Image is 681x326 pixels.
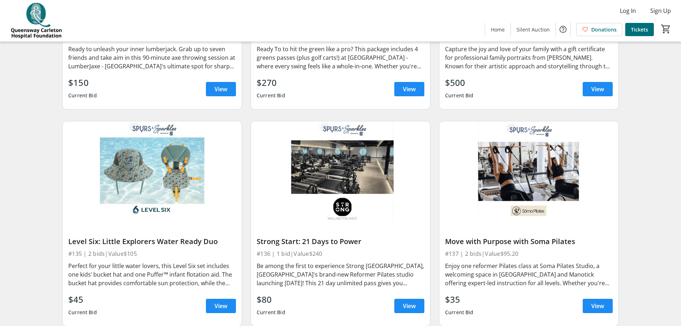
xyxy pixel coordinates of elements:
a: View [394,82,424,96]
div: Capture the joy and love of your family with a gift certificate for professional family portraits... [445,45,613,70]
div: $45 [68,293,97,306]
div: $500 [445,76,474,89]
span: View [214,85,227,93]
div: $150 [68,76,97,89]
div: #136 | 1 bid | Value $240 [257,249,424,259]
img: QCH Foundation's Logo [4,3,68,39]
button: Help [556,22,570,37]
div: Current Bid [445,89,474,102]
span: View [403,302,416,310]
a: Home [485,23,510,36]
div: $35 [445,293,474,306]
a: View [583,82,613,96]
a: View [583,299,613,313]
span: View [591,85,604,93]
a: Silent Auction [511,23,556,36]
div: Ready to unleash your inner lumberjack. Grab up to seven friends and take aim in this 90-minute a... [68,45,236,70]
div: Perfect for your little water lovers, this Level Six set includes one kids’ bucket hat and one Pu... [68,262,236,287]
div: Strong Start: 21 Days to Power [257,237,424,246]
a: View [394,299,424,313]
div: Move with Purpose with Soma Pilates [445,237,613,246]
img: Move with Purpose with Soma Pilates [439,121,618,222]
img: Level Six: Little Explorers Water Ready Duo [63,121,242,222]
div: Level Six: Little Explorers Water Ready Duo [68,237,236,246]
div: Current Bid [68,89,97,102]
div: Ready To to hit the green like a pro? This package includes 4 greens passes (plus golf carts!) at... [257,45,424,70]
div: Current Bid [257,89,285,102]
div: Current Bid [257,306,285,319]
span: View [591,302,604,310]
a: View [206,82,236,96]
div: $80 [257,293,285,306]
span: Home [491,26,505,33]
div: #135 | 2 bids | Value $105 [68,249,236,259]
span: Sign Up [650,6,671,15]
span: View [403,85,416,93]
div: $270 [257,76,285,89]
span: Log In [620,6,636,15]
img: Strong Start: 21 Days to Power [251,121,430,222]
a: Tickets [625,23,654,36]
span: Silent Auction [517,26,550,33]
div: #137 | 2 bids | Value $95.20 [445,249,613,259]
button: Cart [660,23,672,35]
button: Log In [614,5,642,16]
a: Donations [576,23,622,36]
span: Tickets [631,26,648,33]
div: Current Bid [445,306,474,319]
div: Enjoy one reformer Pilates class at Soma Pilates Studio, a welcoming space in [GEOGRAPHIC_DATA] a... [445,262,613,287]
div: Be among the first to experience Strong [GEOGRAPHIC_DATA], [GEOGRAPHIC_DATA]'s brand-new Reformer... [257,262,424,287]
div: Current Bid [68,306,97,319]
span: Donations [591,26,617,33]
button: Sign Up [645,5,677,16]
a: View [206,299,236,313]
span: View [214,302,227,310]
